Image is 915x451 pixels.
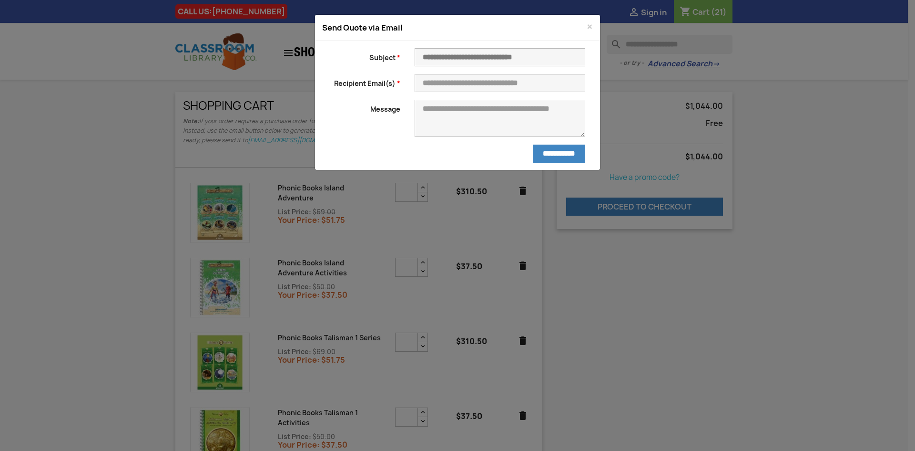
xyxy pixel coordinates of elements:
[315,100,407,114] label: Message
[315,48,407,63] label: Subject
[315,74,407,88] label: Recipient Email(s)
[587,19,593,35] span: ×
[322,22,402,33] h5: Send Quote via Email
[587,21,593,32] button: Close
